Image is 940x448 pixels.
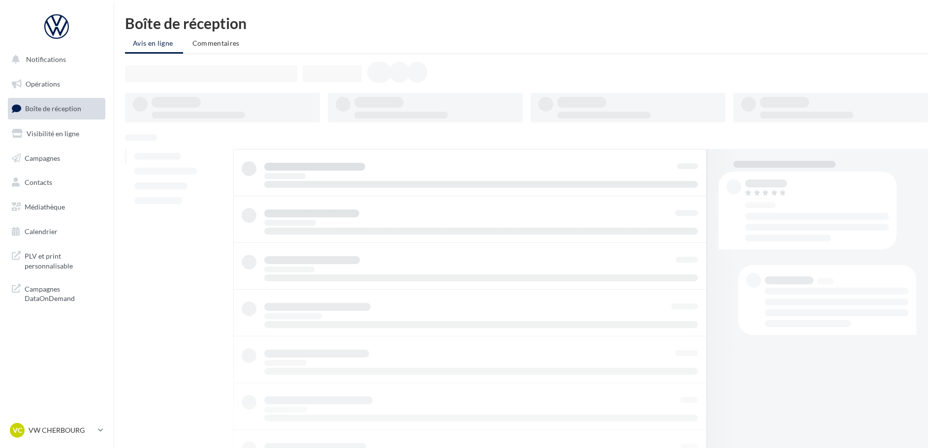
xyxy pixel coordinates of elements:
[27,129,79,138] span: Visibilité en ligne
[29,425,94,435] p: VW CHERBOURG
[25,203,65,211] span: Médiathèque
[6,172,107,193] a: Contacts
[25,282,101,303] span: Campagnes DataOnDemand
[8,421,105,440] a: VC VW CHERBOURG
[6,74,107,94] a: Opérations
[6,278,107,307] a: Campagnes DataOnDemand
[6,221,107,242] a: Calendrier
[192,39,240,47] span: Commentaires
[6,197,107,217] a: Médiathèque
[6,98,107,119] a: Boîte de réception
[25,249,101,270] span: PLV et print personnalisable
[6,49,103,70] button: Notifications
[13,425,22,435] span: VC
[125,16,928,30] div: Boîte de réception
[26,55,66,63] span: Notifications
[25,153,60,162] span: Campagnes
[6,245,107,274] a: PLV et print personnalisable
[6,148,107,169] a: Campagnes
[25,227,58,236] span: Calendrier
[25,104,81,113] span: Boîte de réception
[6,123,107,144] a: Visibilité en ligne
[25,178,52,186] span: Contacts
[26,80,60,88] span: Opérations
